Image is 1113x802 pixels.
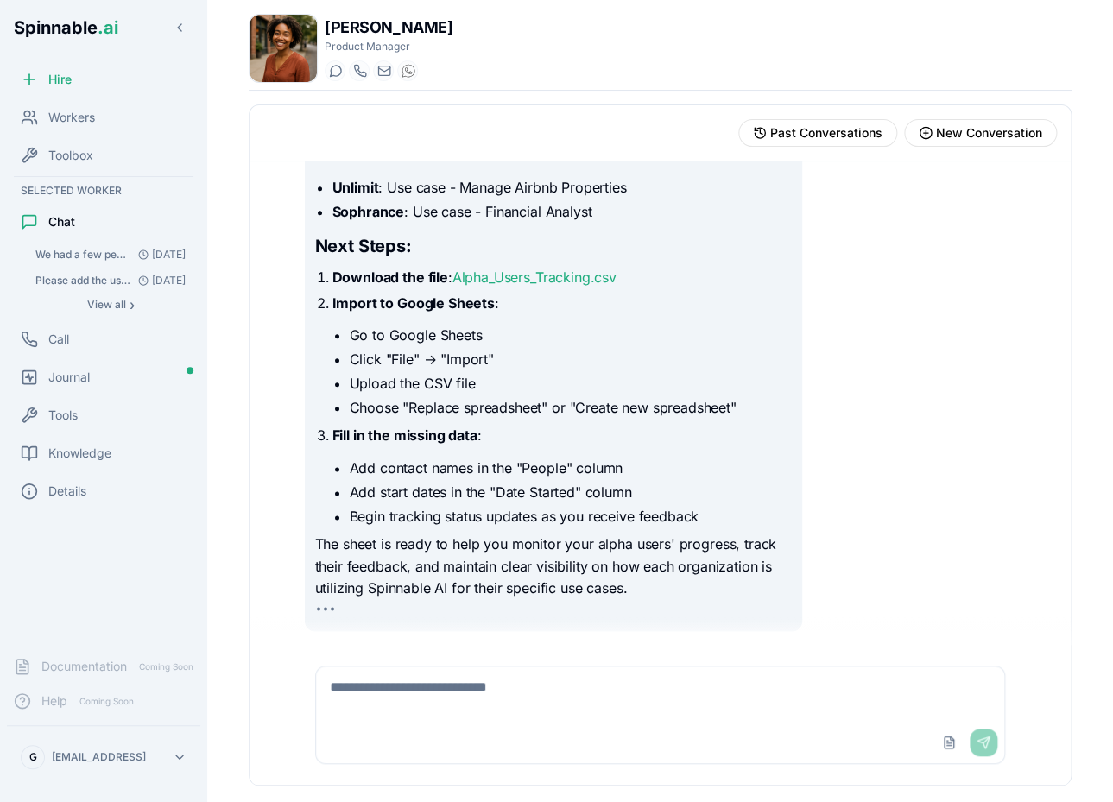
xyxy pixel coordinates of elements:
[452,268,617,286] a: Alpha_Users_Tracking.csv
[134,659,199,675] span: Coming Soon
[131,274,186,287] span: [DATE]
[7,180,200,201] div: Selected Worker
[48,483,86,500] span: Details
[48,331,69,348] span: Call
[87,298,126,312] span: View all
[904,119,1057,147] button: Start new conversation
[325,16,452,40] h1: [PERSON_NAME]
[332,293,793,315] p: :
[74,693,139,710] span: Coming Soon
[397,60,418,81] button: WhatsApp
[332,177,793,198] li: : Use case - Manage Airbnb Properties
[350,349,793,369] li: Click "File" → "Import"
[131,248,186,262] span: [DATE]
[350,506,793,527] li: Begin tracking status updates as you receive feedback
[350,397,793,418] li: Choose "Replace spreadsheet" or "Create new spreadsheet"
[936,124,1042,142] span: New Conversation
[41,692,67,710] span: Help
[332,426,477,444] strong: Fill in the missing data
[130,298,135,312] span: ›
[738,119,897,147] button: View past conversations
[332,203,405,220] strong: Sophrance
[48,147,93,164] span: Toolbox
[250,15,317,82] img: Taylor Mitchell
[402,64,415,78] img: WhatsApp
[332,179,379,196] strong: Unlimit
[770,124,882,142] span: Past Conversations
[48,71,72,88] span: Hire
[48,407,78,424] span: Tools
[350,325,793,345] li: Go to Google Sheets
[332,268,448,286] strong: Download the file
[332,425,793,447] p: :
[14,740,193,774] button: G[EMAIL_ADDRESS]
[315,534,793,600] p: The sheet is ready to help you monitor your alpha users' progress, track their feedback, and main...
[315,147,422,164] strong: Current Entries:
[325,40,452,54] p: Product Manager
[325,60,345,81] button: Start a chat with Taylor Mitchell
[98,17,118,38] span: .ai
[48,445,111,462] span: Knowledge
[35,274,131,287] span: Please add the user_id, email, name of our main users to your memory. it will be useful for you t...
[350,482,793,502] li: Add start dates in the "Date Started" column
[373,60,394,81] button: Send email to taylor.mitchell@getspinnable.ai
[349,60,370,81] button: Start a call with Taylor Mitchell
[28,294,193,315] button: Show all conversations
[35,248,131,262] span: We had a few people sign-up to our product waitlist. I would like to understand if they would be ...
[350,373,793,394] li: Upload the CSV file
[332,267,793,289] p: :
[14,17,118,38] span: Spinnable
[28,243,193,267] button: Open conversation: We had a few people sign-up to our product waitlist. I would like to understan...
[332,201,793,222] li: : Use case - Financial Analyst
[332,294,495,312] strong: Import to Google Sheets
[48,109,95,126] span: Workers
[28,268,193,293] button: Open conversation: Please add the user_id, email, name of our main users to your memory. it will ...
[41,658,127,675] span: Documentation
[52,750,146,764] p: [EMAIL_ADDRESS]
[48,213,75,230] span: Chat
[315,234,793,258] h2: Next Steps:
[48,369,90,386] span: Journal
[350,458,793,478] li: Add contact names in the "People" column
[29,750,37,764] span: G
